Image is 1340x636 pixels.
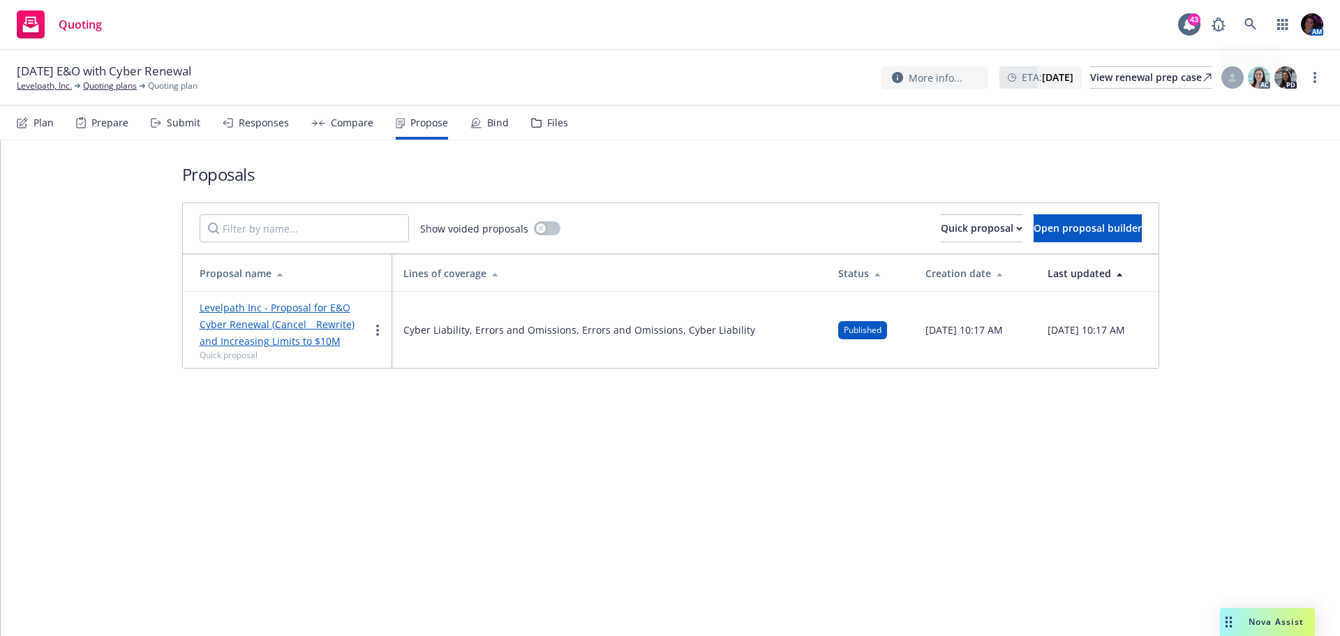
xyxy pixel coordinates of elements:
[200,349,369,361] div: Quick proposal
[941,215,1022,242] div: Quick proposal
[369,322,386,339] a: more
[1048,323,1125,337] span: [DATE] 10:17 AM
[1301,13,1323,36] img: photo
[1042,71,1073,84] strong: [DATE]
[91,117,128,128] div: Prepare
[1034,214,1142,242] button: Open proposal builder
[1220,608,1315,636] button: Nova Assist
[182,163,1159,186] h1: Proposals
[403,323,755,337] span: Cyber Liability, Errors and Omissions, Errors and Omissions, Cyber Liability
[167,117,200,128] div: Submit
[487,117,509,128] div: Bind
[547,117,568,128] div: Files
[239,117,289,128] div: Responses
[1306,69,1323,86] a: more
[941,214,1022,242] button: Quick proposal
[925,266,1025,281] div: Creation date
[1237,10,1265,38] a: Search
[148,80,198,92] span: Quoting plan
[1205,10,1233,38] a: Report a Bug
[838,266,903,281] div: Status
[1090,67,1212,88] div: View renewal prep case
[1188,13,1200,26] div: 43
[1274,66,1297,89] img: photo
[331,117,373,128] div: Compare
[403,266,817,281] div: Lines of coverage
[1249,616,1304,628] span: Nova Assist
[844,324,881,337] span: Published
[410,117,448,128] div: Propose
[33,117,54,128] div: Plan
[1022,70,1073,84] span: ETA :
[1269,10,1297,38] a: Switch app
[17,80,72,92] a: Levelpath, Inc.
[1248,66,1270,89] img: photo
[1220,608,1237,636] div: Drag to move
[200,214,409,242] input: Filter by name...
[83,80,137,92] a: Quoting plans
[1090,66,1212,89] a: View renewal prep case
[420,221,528,236] span: Show voided proposals
[11,5,107,44] a: Quoting
[1048,266,1147,281] div: Last updated
[925,323,1003,337] span: [DATE] 10:17 AM
[1034,221,1142,235] span: Open proposal builder
[909,71,962,85] span: More info...
[200,266,381,281] div: Proposal name
[17,63,191,80] span: [DATE] E&O with Cyber Renewal
[59,19,102,30] span: Quoting
[881,66,988,89] button: More info...
[200,301,355,348] a: Levelpath Inc - Proposal for E&O Cyber Renewal (Cancel _ Rewrite) and Increasing Limits to $10M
